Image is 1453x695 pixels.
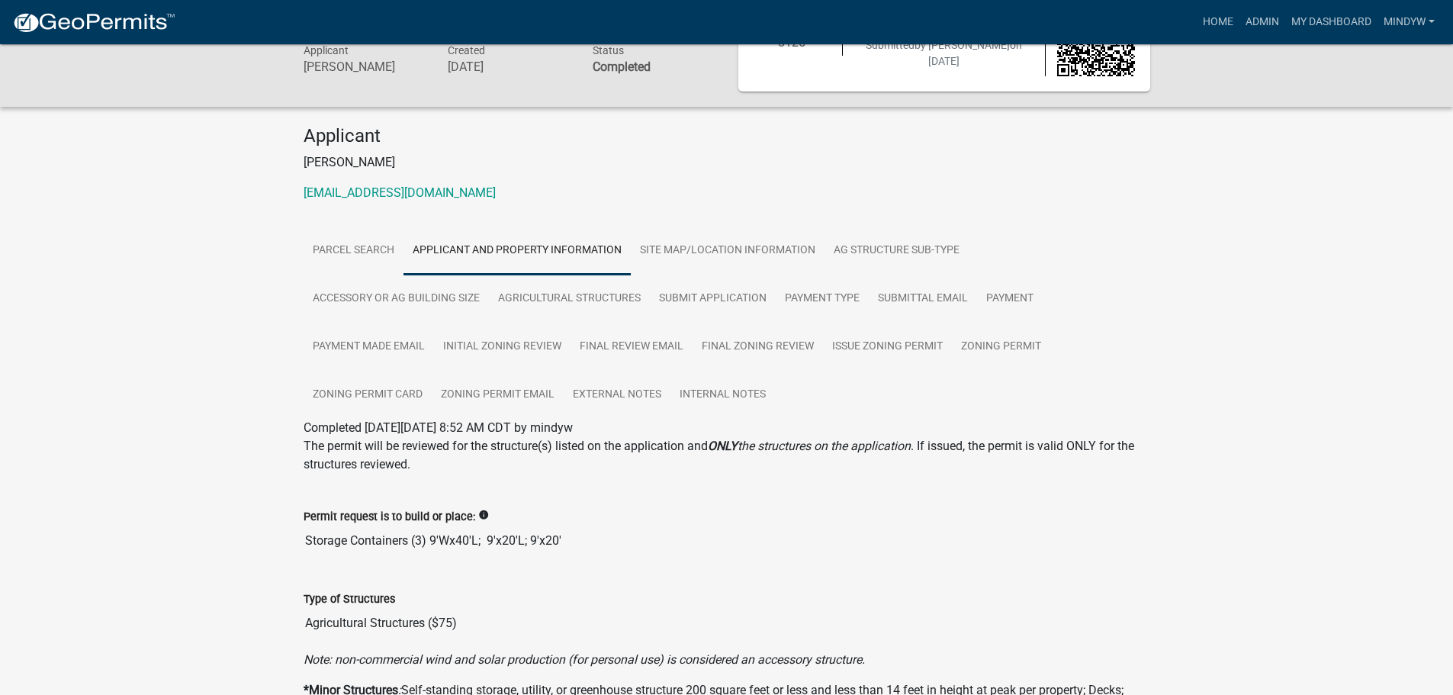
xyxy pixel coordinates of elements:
a: Internal Notes [670,371,775,420]
span: Completed [DATE][DATE] 8:52 AM CDT by mindyw [304,420,573,435]
span: Created [448,44,485,56]
a: My Dashboard [1285,8,1377,37]
a: Parcel search [304,227,403,275]
a: Final Review Email [571,323,693,372]
strong: ONLY [708,439,738,453]
a: mindyw [1377,8,1441,37]
a: Submit Application [650,275,776,323]
a: Zoning Permit [952,323,1050,372]
a: Zoning Permit Card [304,371,432,420]
a: Payment Type [776,275,869,323]
i: info [478,510,489,520]
a: Issue Zoning Permit [823,323,952,372]
p: The permit will be reviewed for the structure(s) listed on the application and . If issued, the p... [304,437,1150,474]
a: [EMAIL_ADDRESS][DOMAIN_NAME] [304,185,496,200]
p: [PERSON_NAME] [304,153,1150,172]
a: Accessory or Ag Building Size [304,275,489,323]
a: Initial Zoning Review [434,323,571,372]
a: Site Map/Location Information [631,227,825,275]
a: Zoning Permit Email [432,371,564,420]
h6: [PERSON_NAME] [304,60,426,74]
a: Submittal Email [869,275,977,323]
a: Home [1197,8,1239,37]
a: Payment Made Email [304,323,434,372]
h6: [DATE] [448,60,570,74]
label: Permit request is to build or place: [304,512,475,523]
a: Ag Structure Sub-Type [825,227,969,275]
i: the structures on the application [708,439,911,453]
a: Admin [1239,8,1285,37]
span: Status [593,44,624,56]
span: Applicant [304,44,349,56]
strong: Completed [593,60,651,74]
label: Type of Structures [304,594,395,605]
i: Note: non-commercial wind and solar production (for personal use) is considered an accessory stru... [304,652,865,667]
h4: Applicant [304,125,1150,147]
a: Final Zoning Review [693,323,823,372]
a: Applicant and Property Information [403,227,631,275]
a: Agricultural Structures [489,275,650,323]
a: External Notes [564,371,670,420]
span: by [PERSON_NAME] [915,39,1010,51]
a: Payment [977,275,1043,323]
